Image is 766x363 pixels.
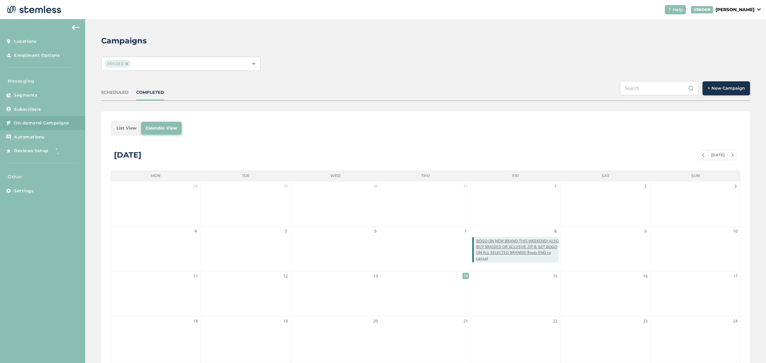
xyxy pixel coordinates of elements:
[372,318,379,324] span: 20
[282,318,289,324] span: 19
[282,228,289,234] span: 5
[734,332,766,363] iframe: Chat Widget
[620,81,699,95] input: Search
[552,273,559,279] span: 15
[5,3,61,16] img: logo-dark-0685b13c.svg
[114,149,141,161] div: [DATE]
[462,273,469,279] span: 14
[14,134,44,140] span: Automations
[290,170,380,181] li: Wed
[732,183,739,189] span: 3
[192,183,199,189] span: 28
[552,183,559,189] span: 1
[708,150,728,160] span: [DATE]
[702,153,704,157] img: icon-chevron-left-b8c47ebb.svg
[14,188,34,194] span: Settings
[732,228,739,234] span: 10
[14,52,60,59] span: Enrollment Options
[642,273,649,279] span: 16
[732,273,739,279] span: 17
[708,85,745,92] span: + New Campaign
[642,228,649,234] span: 9
[136,89,164,96] div: COMPLETED
[14,38,37,45] span: Locations
[14,106,41,113] span: Subscribers
[192,273,199,279] span: 11
[372,228,379,234] span: 6
[141,122,182,135] li: Calendar View
[101,35,147,47] h2: Campaigns
[72,25,79,30] img: icon-arrow-back-accent-c549486e.svg
[14,92,37,99] span: Segments
[552,228,559,234] span: 8
[14,148,49,154] span: Reviews Setup
[111,170,201,181] li: Mon
[282,273,289,279] span: 12
[462,183,469,189] span: 31
[14,120,69,126] span: On-demand Campaigns
[112,122,141,135] li: List View
[757,8,761,11] img: icon_down-arrow-small-66adaf34.svg
[462,318,469,324] span: 21
[372,183,379,189] span: 30
[380,170,470,181] li: Thu
[732,318,739,324] span: 24
[716,6,755,13] p: [PERSON_NAME]
[101,89,129,96] div: SCHEDULED
[672,6,683,13] span: Help
[552,318,559,324] span: 22
[372,273,379,279] span: 13
[731,153,734,157] img: icon-chevron-right-bae969c5.svg
[470,170,560,181] li: Fri
[667,8,671,11] img: icon-help-white-03924b79.svg
[192,318,199,324] span: 18
[105,60,131,68] span: XRAIDED
[462,228,469,234] span: 7
[642,183,649,189] span: 2
[201,170,291,181] li: Tue
[476,238,559,261] span: BOGO ON NEW BRAND THIS WEEKEND! ALSO BUY XRAIDED OR XCLUSIVE ZIP & GET BOGO ON ALL SELECTED BRAND...
[702,81,750,95] button: + New Campaign
[282,183,289,189] span: 29
[650,170,740,181] li: Sun
[642,318,649,324] span: 23
[560,170,650,181] li: Sat
[192,228,199,234] span: 4
[53,144,66,157] img: glitter-stars-b7820f95.gif
[691,6,713,13] div: VENDOR
[125,62,128,65] img: icon-close-accent-8a337256.svg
